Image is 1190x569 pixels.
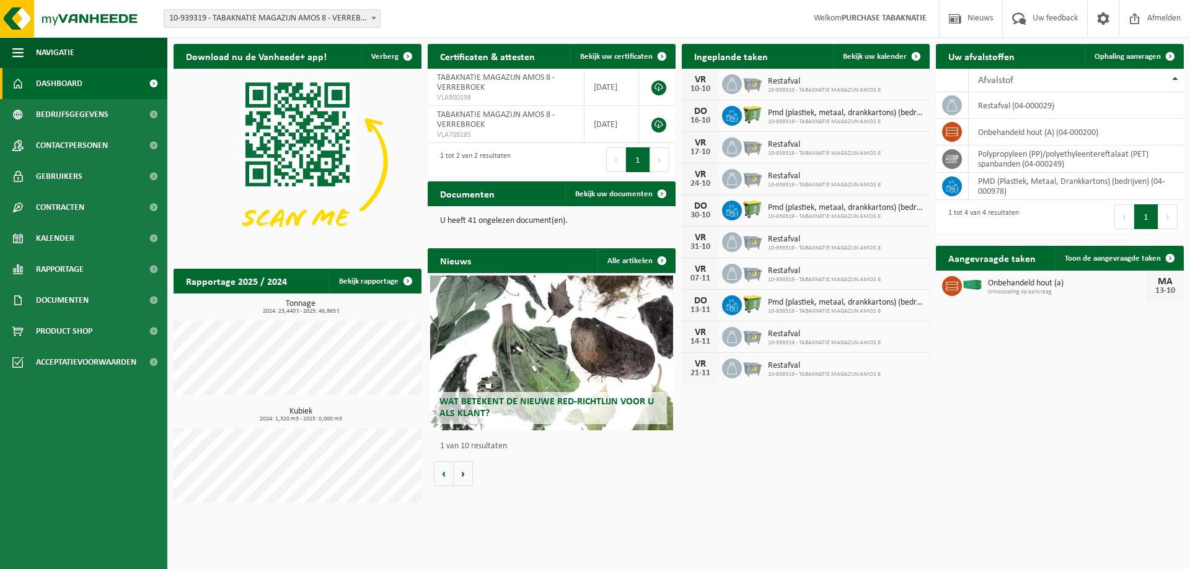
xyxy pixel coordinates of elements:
[742,230,763,251] img: WB-2500-GAL-GY-01
[768,108,923,118] span: Pmd (plastiek, metaal, drankkartons) (bedrijven)
[742,136,763,157] img: WB-2500-GAL-GY-01
[371,53,399,61] span: Verberg
[768,266,881,276] span: Restafval
[688,359,713,369] div: VR
[969,92,1184,119] td: restafval (04-000029)
[768,339,881,347] span: 10-939319 - TABAKNATIE MAGAZIJN AMOS 8
[843,53,907,61] span: Bekijk uw kalender
[682,44,780,68] h2: Ingeplande taken
[988,289,1147,296] span: Omwisseling op aanvraag
[164,9,381,28] span: 10-939319 - TABAKNATIE MAGAZIJN AMOS 8 - VERREBROEK
[688,243,713,251] div: 31-10
[36,285,89,316] span: Documenten
[440,217,663,225] p: U heeft 41 ongelezen document(en).
[626,147,650,172] button: 1
[428,44,547,68] h2: Certificaten & attesten
[768,245,881,252] span: 10-939319 - TABAKNATIE MAGAZIJN AMOS 8
[575,190,653,198] span: Bekijk uw documenten
[361,44,420,69] button: Verberg
[1055,246,1183,271] a: Toon de aangevraagde taken
[688,296,713,306] div: DO
[570,44,674,69] a: Bekijk uw certificaten
[688,201,713,211] div: DO
[164,10,380,27] span: 10-939319 - TABAKNATIE MAGAZIJN AMOS 8 - VERREBROEK
[36,192,84,223] span: Contracten
[768,276,881,284] span: 10-939319 - TABAKNATIE MAGAZIJN AMOS 8
[742,72,763,93] img: WB-2500-GAL-GY-01
[742,199,763,220] img: WB-0660-HPE-GN-50
[1153,287,1178,295] div: 13-10
[1134,204,1158,229] button: 1
[688,328,713,337] div: VR
[437,110,555,129] span: TABAKNATIE MAGAZIJN AMOS 8 - VERREBROEK
[688,148,713,157] div: 17-10
[688,369,713,378] div: 21-11
[36,37,74,68] span: Navigatie
[1095,53,1161,61] span: Ophaling aanvragen
[430,276,673,430] a: Wat betekent de nieuwe RED-richtlijn voor u als klant?
[969,119,1184,146] td: onbehandeld hout (A) (04-000200)
[650,147,669,172] button: Next
[437,93,575,103] span: VLA900198
[36,99,108,130] span: Bedrijfsgegevens
[1065,254,1161,263] span: Toon de aangevraagde taken
[584,106,639,143] td: [DATE]
[833,44,928,69] a: Bekijk uw kalender
[437,130,575,140] span: VLA709285
[36,130,108,161] span: Contactpersonen
[742,262,763,283] img: WB-2500-GAL-GY-01
[969,173,1184,200] td: PMD (Plastiek, Metaal, Drankkartons) (bedrijven) (04-000978)
[1153,277,1178,287] div: MA
[688,116,713,125] div: 16-10
[584,69,639,106] td: [DATE]
[439,397,654,419] span: Wat betekent de nieuwe RED-richtlijn voor u als klant?
[606,147,626,172] button: Previous
[36,254,84,285] span: Rapportage
[768,329,881,339] span: Restafval
[768,298,923,308] span: Pmd (plastiek, metaal, drankkartons) (bedrijven)
[434,461,454,486] button: Vorige
[768,371,881,378] span: 10-939319 - TABAKNATIE MAGAZIJN AMOS 8
[688,170,713,180] div: VR
[942,203,1019,230] div: 1 tot 4 van 4 resultaten
[768,87,881,94] span: 10-939319 - TABAKNATIE MAGAZIJN AMOS 8
[174,44,339,68] h2: Download nu de Vanheede+ app!
[36,223,74,254] span: Kalender
[768,172,881,181] span: Restafval
[580,53,653,61] span: Bekijk uw certificaten
[428,248,483,272] h2: Nieuws
[428,181,507,206] h2: Documenten
[174,269,299,293] h2: Rapportage 2025 / 2024
[688,106,713,116] div: DO
[768,181,881,189] span: 10-939319 - TABAKNATIE MAGAZIJN AMOS 8
[742,293,763,315] img: WB-0660-HPE-GN-50
[174,69,421,254] img: Download de VHEPlus App
[454,461,473,486] button: Volgende
[969,146,1184,173] td: polypropyleen (PP)/polyethyleentereftalaat (PET) spanbanden (04-000249)
[768,150,881,157] span: 10-939319 - TABAKNATIE MAGAZIJN AMOS 8
[36,316,92,347] span: Product Shop
[180,416,421,422] span: 2024: 1,320 m3 - 2025: 0,000 m3
[688,233,713,243] div: VR
[437,73,555,92] span: TABAKNATIE MAGAZIJN AMOS 8 - VERREBROEK
[936,246,1048,270] h2: Aangevraagde taken
[1114,204,1134,229] button: Previous
[434,146,511,173] div: 1 tot 2 van 2 resultaten
[36,68,82,99] span: Dashboard
[768,213,923,220] span: 10-939319 - TABAKNATIE MAGAZIJN AMOS 8
[688,264,713,274] div: VR
[842,14,927,23] strong: PURCHASE TABAKNATIE
[768,203,923,213] span: Pmd (plastiek, metaal, drankkartons) (bedrijven)
[180,407,421,422] h3: Kubiek
[768,118,923,126] span: 10-939319 - TABAKNATIE MAGAZIJN AMOS 8
[688,274,713,283] div: 07-11
[768,140,881,150] span: Restafval
[688,85,713,93] div: 10-10
[1085,44,1183,69] a: Ophaling aanvragen
[1158,204,1178,229] button: Next
[768,361,881,371] span: Restafval
[768,77,881,87] span: Restafval
[36,347,136,378] span: Acceptatievoorwaarden
[688,337,713,346] div: 14-11
[36,161,82,192] span: Gebruikers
